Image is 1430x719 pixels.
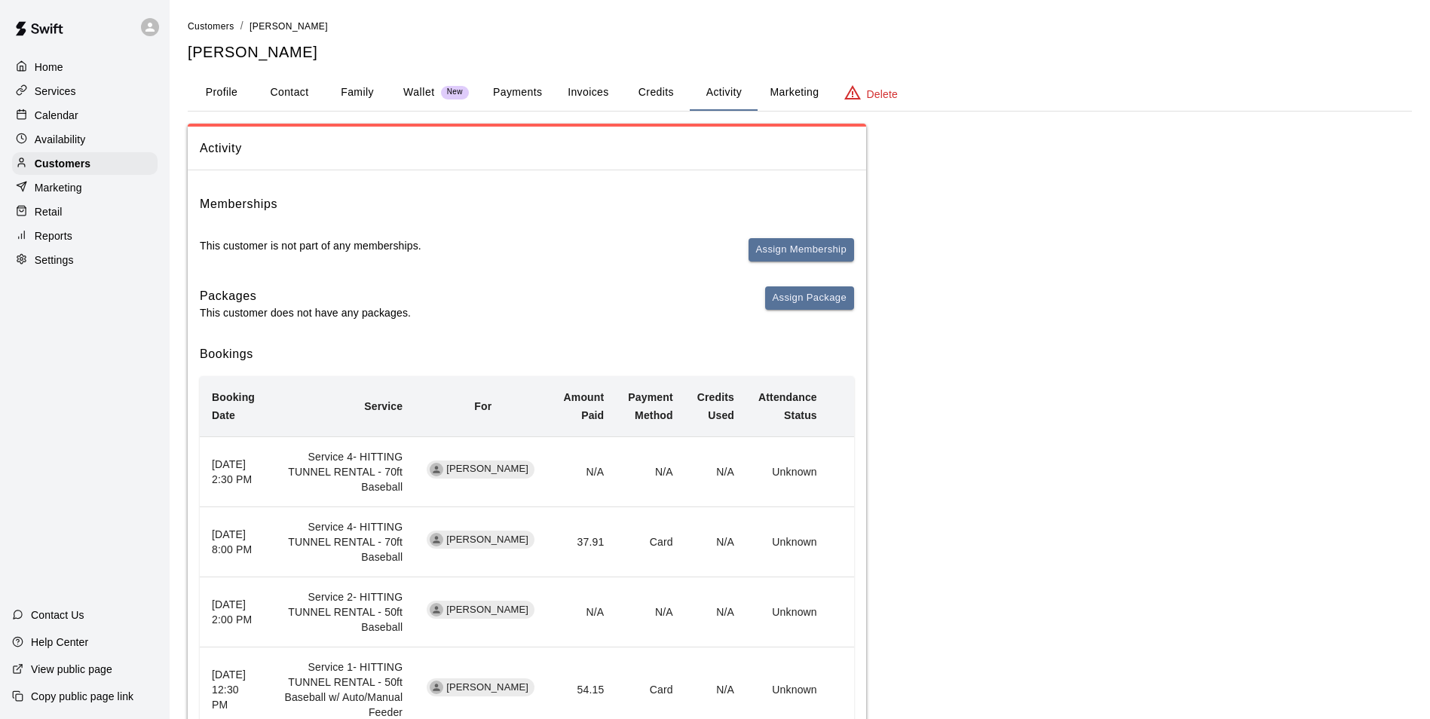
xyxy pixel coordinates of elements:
div: basic tabs example [188,75,1412,111]
span: [PERSON_NAME] [440,681,534,695]
span: Customers [188,21,234,32]
button: Profile [188,75,256,111]
p: None [841,682,954,697]
a: Retail [12,200,158,223]
td: 37.91 [552,507,617,577]
p: Delete [867,87,898,102]
a: Marketing [12,176,158,199]
th: [DATE] 2:30 PM [200,436,267,506]
h6: Memberships [200,194,277,214]
a: Settings [12,249,158,271]
div: John Luke Laughter [430,533,443,546]
p: None [841,604,954,620]
p: Home [35,60,63,75]
a: Customers [12,152,158,175]
a: Home [12,56,158,78]
td: N/A [552,436,617,506]
button: Activity [690,75,758,111]
p: Marketing [35,180,82,195]
button: Contact [256,75,323,111]
b: Attendance Status [758,391,817,421]
p: Contact Us [31,607,84,623]
button: Payments [481,75,554,111]
span: New [441,87,469,97]
button: Family [323,75,391,111]
h5: [PERSON_NAME] [188,42,1412,63]
span: Activity [200,139,854,158]
p: Reports [35,228,72,243]
a: Reports [12,225,158,247]
p: Availability [35,132,86,147]
b: Payment Method [628,391,672,421]
td: N/A [616,436,684,506]
span: [PERSON_NAME] [440,603,534,617]
td: N/A [685,577,746,647]
td: Unknown [746,436,829,506]
span: [PERSON_NAME] [250,21,328,32]
h6: Packages [200,286,411,306]
th: [DATE] 2:00 PM [200,577,267,647]
button: Credits [622,75,690,111]
a: Customers [188,20,234,32]
b: Credits Used [697,391,734,421]
span: [PERSON_NAME] [440,462,534,476]
p: Help Center [31,635,88,650]
a: Services [12,80,158,102]
p: View public page [31,662,112,677]
td: Service 2- HITTING TUNNEL RENTAL - 50ft Baseball [267,577,415,647]
button: Invoices [554,75,622,111]
p: Calendar [35,108,78,123]
p: This customer does not have any packages. [200,305,411,320]
button: Marketing [758,75,831,111]
div: John Luke Laughter [430,463,443,476]
p: Settings [35,252,74,268]
td: Service 4- HITTING TUNNEL RENTAL - 70ft Baseball [267,436,415,506]
p: Wallet [403,84,435,100]
td: N/A [685,507,746,577]
b: Service [364,400,403,412]
td: Service 4- HITTING TUNNEL RENTAL - 70ft Baseball [267,507,415,577]
td: N/A [616,577,684,647]
a: Availability [12,128,158,151]
button: Assign Package [765,286,854,310]
th: [DATE] 8:00 PM [200,507,267,577]
span: [PERSON_NAME] [440,533,534,547]
td: Unknown [746,507,829,577]
p: None [841,534,954,549]
td: Card [616,507,684,577]
div: John Luke Laughter [430,681,443,694]
td: N/A [552,577,617,647]
p: This customer is not part of any memberships. [200,238,421,253]
nav: breadcrumb [188,18,1412,35]
h6: Bookings [200,344,854,364]
b: Booking Date [212,391,255,421]
td: N/A [685,436,746,506]
a: Calendar [12,104,158,127]
p: None [841,464,954,479]
button: Assign Membership [749,238,854,262]
p: Copy public page link [31,689,133,704]
p: Customers [35,156,90,171]
b: Amount Paid [564,391,605,421]
td: Unknown [746,577,829,647]
p: Services [35,84,76,99]
b: For [474,400,491,412]
div: John Luke Laughter [430,603,443,617]
li: / [240,18,243,34]
p: Retail [35,204,63,219]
